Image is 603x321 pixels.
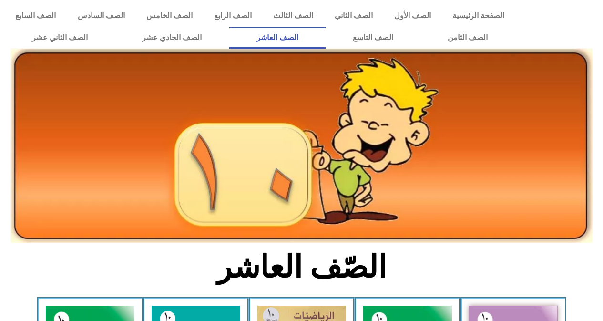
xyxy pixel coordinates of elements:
a: الصف التاسع [326,27,420,49]
a: الصف الأول [383,5,441,27]
h2: الصّف العاشر [144,249,459,286]
a: الصف الثاني [324,5,383,27]
a: الصف الثامن [420,27,515,49]
a: الصف الثالث [262,5,324,27]
a: الصف السابع [5,5,67,27]
a: الصف الثاني عشر [5,27,115,49]
a: الصفحة الرئيسية [441,5,515,27]
a: الصف العاشر [229,27,326,49]
a: الصف الخامس [135,5,203,27]
a: الصف الحادي عشر [115,27,229,49]
a: الصف السادس [67,5,135,27]
a: الصف الرابع [203,5,262,27]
